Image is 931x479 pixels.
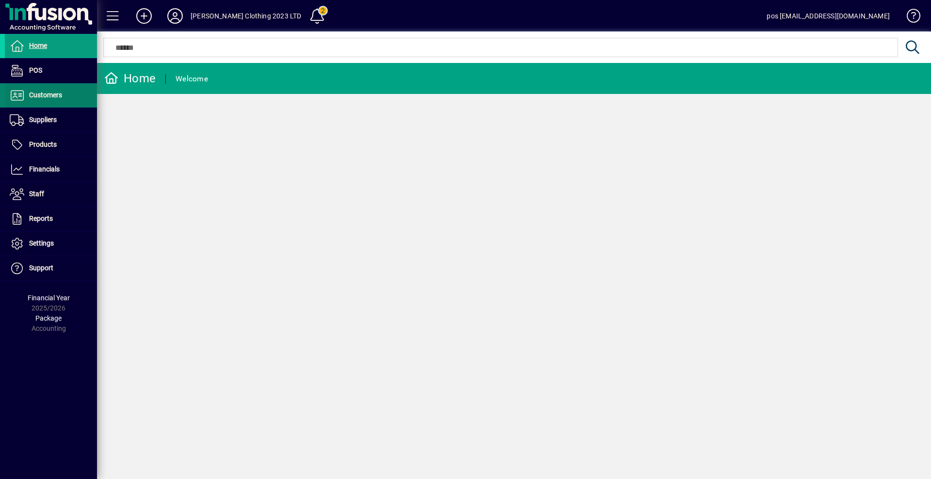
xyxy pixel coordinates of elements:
a: Staff [5,182,97,206]
a: Suppliers [5,108,97,132]
span: Package [35,314,62,322]
span: Suppliers [29,116,57,124]
a: Knowledge Base [899,2,919,33]
div: pos [EMAIL_ADDRESS][DOMAIN_NAME] [767,8,890,24]
span: Support [29,264,53,272]
a: Support [5,256,97,280]
span: Financials [29,165,60,173]
div: [PERSON_NAME] Clothing 2023 LTD [191,8,301,24]
button: Profile [160,7,191,25]
div: Home [104,71,156,86]
button: Add [128,7,160,25]
span: Settings [29,239,54,247]
div: Welcome [176,71,208,87]
span: Products [29,140,57,148]
span: POS [29,66,42,74]
a: Financials [5,157,97,182]
a: Settings [5,232,97,256]
a: POS [5,59,97,83]
a: Reports [5,207,97,231]
a: Customers [5,83,97,108]
span: Reports [29,215,53,222]
span: Customers [29,91,62,99]
span: Financial Year [28,294,70,302]
span: Staff [29,190,44,198]
span: Home [29,42,47,49]
a: Products [5,133,97,157]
